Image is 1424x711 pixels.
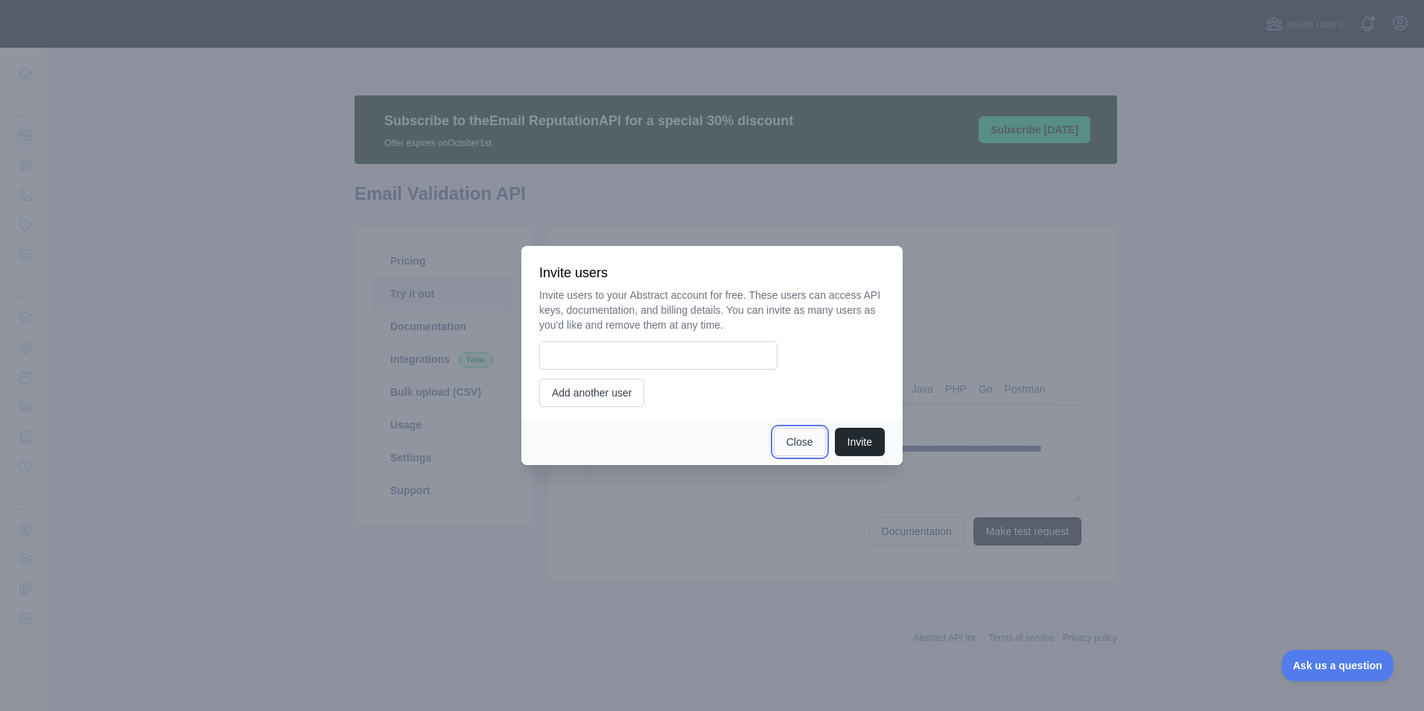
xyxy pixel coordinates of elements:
[774,428,826,456] button: Close
[539,288,885,332] p: Invite users to your Abstract account for free. These users can access API keys, documentation, a...
[539,379,644,407] button: Add another user
[539,264,885,282] h3: Invite users
[1282,650,1394,681] iframe: Toggle Customer Support
[835,428,885,456] button: Invite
